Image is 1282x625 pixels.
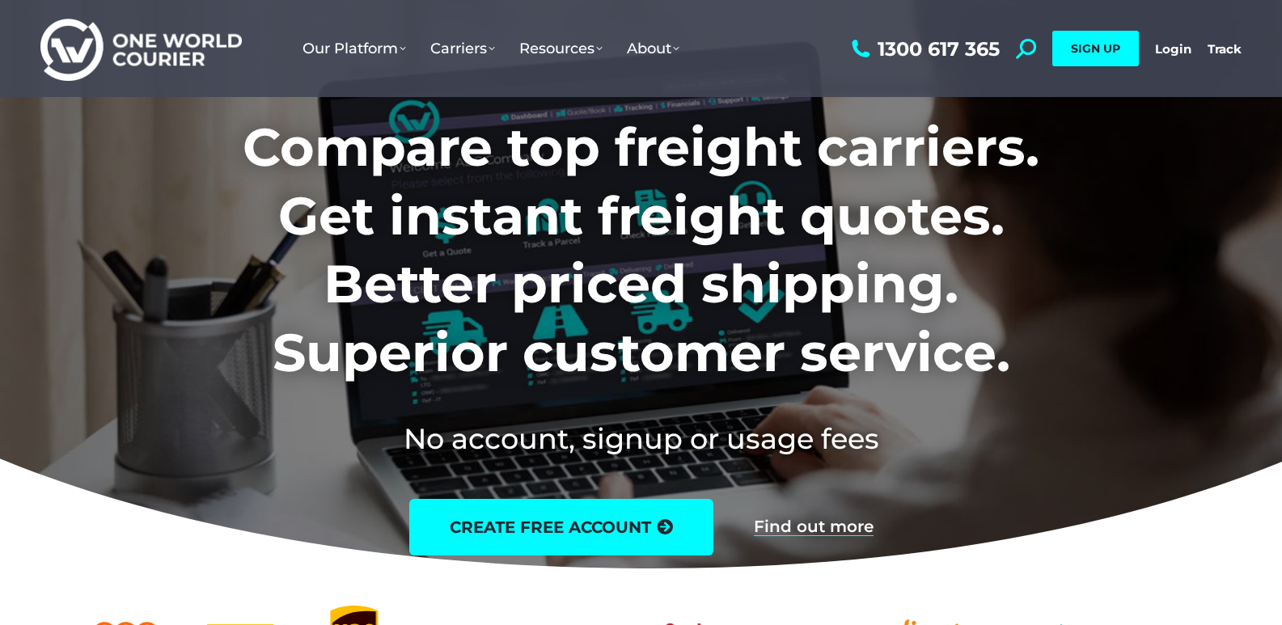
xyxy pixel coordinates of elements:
[848,39,1000,59] a: 1300 617 365
[290,23,418,74] a: Our Platform
[418,23,507,74] a: Carriers
[409,499,713,555] a: create free account
[303,40,406,57] span: Our Platform
[754,518,874,536] a: Find out more
[136,419,1146,458] h2: No account, signup or usage fees
[1052,31,1139,66] a: SIGN UP
[615,23,692,74] a: About
[627,40,679,57] span: About
[507,23,615,74] a: Resources
[519,40,603,57] span: Resources
[1208,41,1242,57] a: Track
[40,16,242,82] img: One World Courier
[1155,41,1191,57] a: Login
[136,113,1146,386] h1: Compare top freight carriers. Get instant freight quotes. Better priced shipping. Superior custom...
[1071,41,1120,56] span: SIGN UP
[430,40,495,57] span: Carriers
